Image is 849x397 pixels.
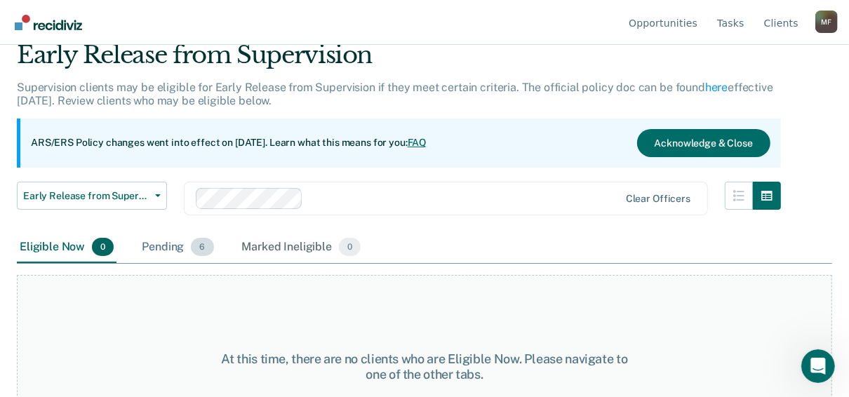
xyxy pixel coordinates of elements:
[339,238,361,256] span: 0
[801,349,835,383] iframe: Intercom live chat
[17,81,773,107] p: Supervision clients may be eligible for Early Release from Supervision if they meet certain crite...
[17,232,116,263] div: Eligible Now0
[17,41,781,81] div: Early Release from Supervision
[191,238,213,256] span: 6
[815,11,838,33] div: M F
[17,182,167,210] button: Early Release from Supervision
[637,129,770,157] button: Acknowledge & Close
[15,15,82,30] img: Recidiviz
[221,351,628,382] div: At this time, there are no clients who are Eligible Now. Please navigate to one of the other tabs.
[92,238,114,256] span: 0
[139,232,216,263] div: Pending6
[239,232,364,263] div: Marked Ineligible0
[23,190,149,202] span: Early Release from Supervision
[705,81,728,94] a: here
[815,11,838,33] button: Profile dropdown button
[408,137,427,148] a: FAQ
[31,136,427,150] p: ARS/ERS Policy changes went into effect on [DATE]. Learn what this means for you:
[626,193,690,205] div: Clear officers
